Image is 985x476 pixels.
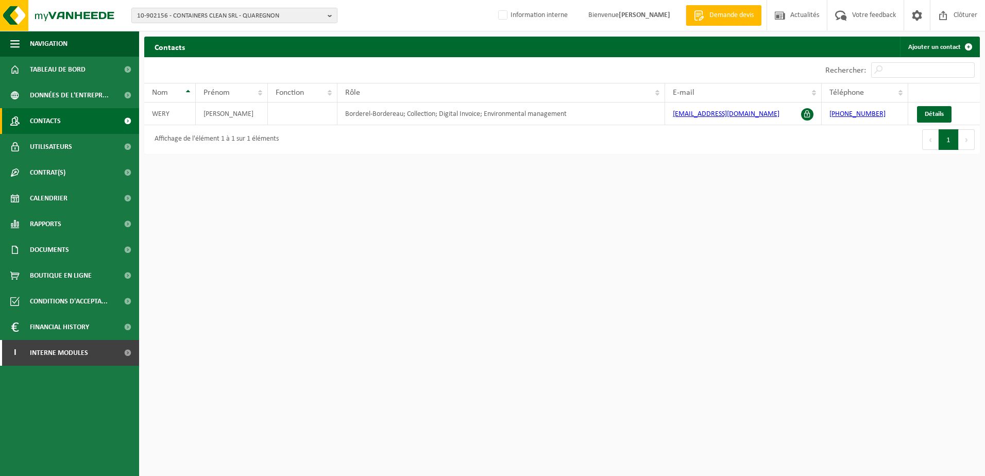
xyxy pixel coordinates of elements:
[925,111,944,117] span: Détails
[829,110,886,118] a: [PHONE_NUMBER]
[30,82,109,108] span: Données de l'entrepr...
[30,288,108,314] span: Conditions d'accepta...
[144,37,195,57] h2: Contacts
[144,103,196,125] td: WERY
[30,340,88,366] span: Interne modules
[825,66,866,75] label: Rechercher:
[917,106,952,123] a: Détails
[30,237,69,263] span: Documents
[203,89,230,97] span: Prénom
[30,31,67,57] span: Navigation
[196,103,268,125] td: [PERSON_NAME]
[131,8,337,23] button: 10-902156 - CONTAINERS CLEAN SRL - QUAREGNON
[276,89,304,97] span: Fonction
[30,57,86,82] span: Tableau de bord
[922,129,939,150] button: Previous
[673,110,779,118] a: [EMAIL_ADDRESS][DOMAIN_NAME]
[707,10,756,21] span: Demande devis
[30,160,65,185] span: Contrat(s)
[137,8,324,24] span: 10-902156 - CONTAINERS CLEAN SRL - QUAREGNON
[10,340,20,366] span: I
[900,37,979,57] a: Ajouter un contact
[959,129,975,150] button: Next
[496,8,568,23] label: Information interne
[337,103,665,125] td: Borderel-Bordereau; Collection; Digital Invoice; Environmental management
[149,130,279,149] div: Affichage de l'élément 1 à 1 sur 1 éléments
[30,263,92,288] span: Boutique en ligne
[30,108,61,134] span: Contacts
[30,134,72,160] span: Utilisateurs
[152,89,168,97] span: Nom
[686,5,761,26] a: Demande devis
[673,89,694,97] span: E-mail
[829,89,864,97] span: Téléphone
[30,314,89,340] span: Financial History
[30,185,67,211] span: Calendrier
[30,211,61,237] span: Rapports
[939,129,959,150] button: 1
[345,89,360,97] span: Rôle
[619,11,670,19] strong: [PERSON_NAME]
